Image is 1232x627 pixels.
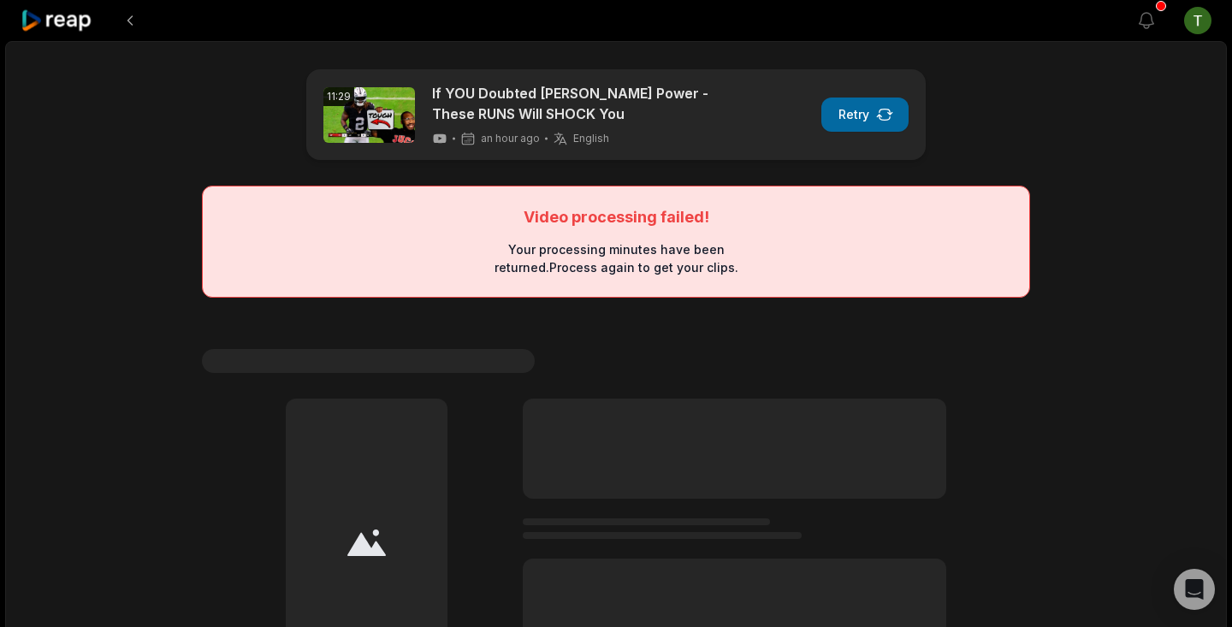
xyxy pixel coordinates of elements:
[573,132,609,145] span: English
[524,207,709,227] div: Video processing failed!
[202,349,535,373] span: #1 Lorem ipsum dolor sit amet consecteturs
[821,98,909,132] button: Retry
[432,83,727,124] a: If YOU Doubted [PERSON_NAME] Power - These RUNS Will SHOCK You
[481,132,540,145] span: an hour ago
[1174,569,1215,610] div: Open Intercom Messenger
[492,240,741,276] div: Your processing minutes have been returned. Process again to get your clips.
